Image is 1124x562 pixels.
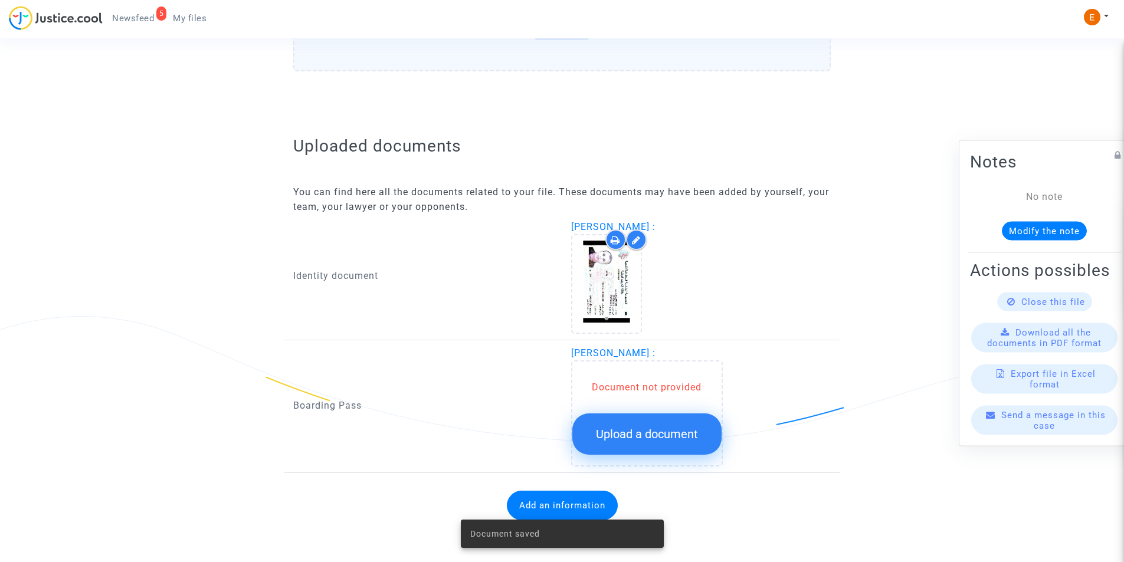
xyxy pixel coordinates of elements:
[173,13,207,24] span: My files
[1084,9,1100,25] img: ACg8ocIeiFvHKe4dA5oeRFd_CiCnuxWUEc1A2wYhRJE3TTWt=s96-c
[470,528,540,540] span: Document saved
[970,151,1119,172] h2: Notes
[293,268,553,283] p: Identity document
[988,189,1101,203] div: No note
[1002,221,1087,240] button: Modify the note
[163,9,216,27] a: My files
[156,6,167,21] div: 5
[1001,409,1106,430] span: Send a message in this case
[1011,368,1096,389] span: Export file in Excel format
[571,221,656,232] span: [PERSON_NAME] :
[572,380,722,395] div: Document not provided
[987,327,1102,348] span: Download all the documents in PDF format
[970,259,1119,280] h2: Actions possibles
[572,413,722,455] button: Upload a document
[293,136,831,156] h2: Uploaded documents
[1021,296,1085,307] span: Close this file
[112,13,154,24] span: Newsfeed
[571,347,656,359] span: [PERSON_NAME] :
[9,6,103,30] img: jc-logo.svg
[103,9,163,27] a: 5Newsfeed
[596,427,698,441] span: Upload a document
[293,186,829,212] span: You can find here all the documents related to your file. These documents may have been added by ...
[507,491,618,520] button: Add an information
[293,398,553,413] p: Boarding Pass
